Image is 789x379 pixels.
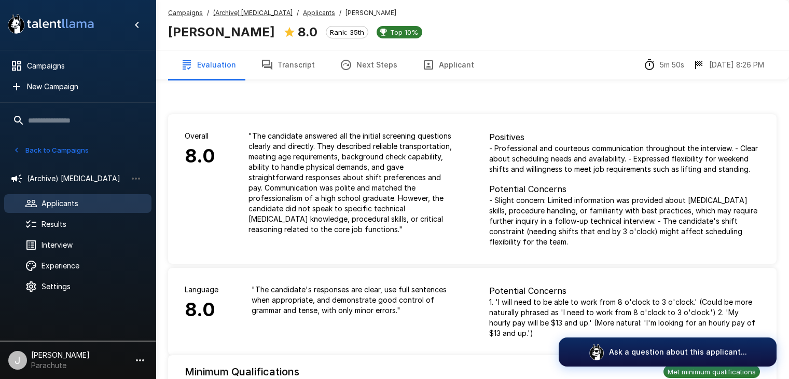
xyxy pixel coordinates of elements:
[709,60,764,70] p: [DATE] 8:26 PM
[185,295,218,325] h6: 8.0
[248,131,456,235] p: " The candidate answered all the initial screening questions clearly and directly. They described...
[588,344,605,360] img: logo_glasses@2x.png
[168,24,275,39] b: [PERSON_NAME]
[326,28,368,36] span: Rank: 35th
[660,60,684,70] p: 5m 50s
[663,368,760,376] span: Met minimum qualifications
[185,131,215,141] p: Overall
[559,337,777,367] button: Ask a question about this applicant...
[609,347,747,357] p: Ask a question about this applicant...
[489,131,760,143] p: Positives
[643,59,684,71] div: The time between starting and completing the interview
[410,50,487,79] button: Applicant
[489,297,760,339] p: 1. 'I will need to be able to work from 8 o'clock to 3 o'clock.' (Could be more naturally phrased...
[489,143,760,174] p: - Professional and courteous communication throughout the interview. - Clear about scheduling nee...
[489,285,760,297] p: Potential Concerns
[248,50,327,79] button: Transcript
[386,28,422,36] span: Top 10%
[168,50,248,79] button: Evaluation
[693,59,764,71] div: The date and time when the interview was completed
[252,285,456,316] p: " The candidate's responses are clear, use full sentences when appropriate, and demonstrate good ...
[327,50,410,79] button: Next Steps
[298,24,317,39] b: 8.0
[185,141,215,171] h6: 8.0
[489,195,760,247] p: - Slight concern: Limited information was provided about [MEDICAL_DATA] skills, procedure handlin...
[489,183,760,195] p: Potential Concerns
[185,285,218,295] p: Language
